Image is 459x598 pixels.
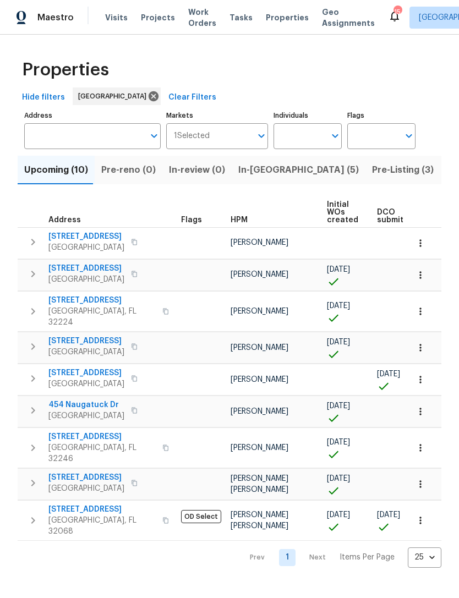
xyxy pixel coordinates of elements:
span: [PERSON_NAME] [231,308,288,315]
button: Open [327,128,343,144]
div: 25 [408,543,441,572]
span: [STREET_ADDRESS] [48,336,124,347]
nav: Pagination Navigation [239,547,441,568]
span: HPM [231,216,248,224]
span: In-review (0) [169,162,225,178]
span: [DATE] [327,475,350,482]
span: [GEOGRAPHIC_DATA] [48,347,124,358]
span: [STREET_ADDRESS] [48,367,124,378]
span: [PERSON_NAME] [231,444,288,452]
span: [DATE] [327,302,350,310]
span: Tasks [229,14,253,21]
span: DCO submitted [377,209,417,224]
span: [PERSON_NAME] [231,239,288,246]
a: Goto page 1 [279,549,296,566]
span: [STREET_ADDRESS] [48,263,124,274]
span: [GEOGRAPHIC_DATA] [78,91,151,102]
span: Pre-Listing (3) [372,162,434,178]
span: Properties [22,64,109,75]
label: Flags [347,112,416,119]
span: Pre-reno (0) [101,162,156,178]
label: Address [24,112,161,119]
span: [PERSON_NAME] [231,408,288,415]
span: [STREET_ADDRESS] [48,472,124,483]
span: [GEOGRAPHIC_DATA], FL 32068 [48,515,156,537]
span: [STREET_ADDRESS] [48,431,156,442]
span: [PERSON_NAME] [231,344,288,352]
span: [GEOGRAPHIC_DATA] [48,378,124,389]
span: [DATE] [377,370,400,378]
span: Upcoming (10) [24,162,88,178]
span: [PERSON_NAME] [231,376,288,383]
div: 15 [394,7,401,18]
span: [DATE] [327,511,350,519]
button: Hide filters [18,87,69,108]
span: Flags [181,216,202,224]
span: [GEOGRAPHIC_DATA] [48,410,124,421]
label: Markets [166,112,269,119]
span: [DATE] [327,438,350,446]
button: Open [254,128,269,144]
span: [DATE] [327,266,350,273]
span: Maestro [37,12,74,23]
span: [STREET_ADDRESS] [48,504,156,515]
span: [GEOGRAPHIC_DATA] [48,242,124,253]
button: Open [401,128,417,144]
span: [STREET_ADDRESS] [48,231,124,242]
span: Geo Assignments [322,7,375,29]
span: OD Select [181,510,221,523]
span: [DATE] [377,511,400,519]
span: Properties [266,12,309,23]
span: [GEOGRAPHIC_DATA] [48,483,124,494]
span: [DATE] [327,338,350,346]
span: [PERSON_NAME] [231,271,288,278]
span: Projects [141,12,175,23]
button: Open [146,128,162,144]
span: 1 Selected [174,131,210,141]
button: Clear Filters [164,87,221,108]
span: In-[GEOGRAPHIC_DATA] (5) [238,162,359,178]
span: Clear Filters [168,91,216,105]
span: Hide filters [22,91,65,105]
span: 454 Naugatuck Dr [48,399,124,410]
p: Items Per Page [340,552,395,563]
span: [GEOGRAPHIC_DATA], FL 32246 [48,442,156,464]
span: [DATE] [327,402,350,410]
span: Initial WOs created [327,201,358,224]
span: Visits [105,12,128,23]
span: [PERSON_NAME] [PERSON_NAME] [231,475,288,493]
span: [PERSON_NAME] [PERSON_NAME] [231,511,288,530]
span: [GEOGRAPHIC_DATA] [48,274,124,285]
div: [GEOGRAPHIC_DATA] [73,87,161,105]
span: [GEOGRAPHIC_DATA], FL 32224 [48,306,156,328]
span: Work Orders [188,7,216,29]
span: [STREET_ADDRESS] [48,295,156,306]
span: Address [48,216,81,224]
label: Individuals [274,112,342,119]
